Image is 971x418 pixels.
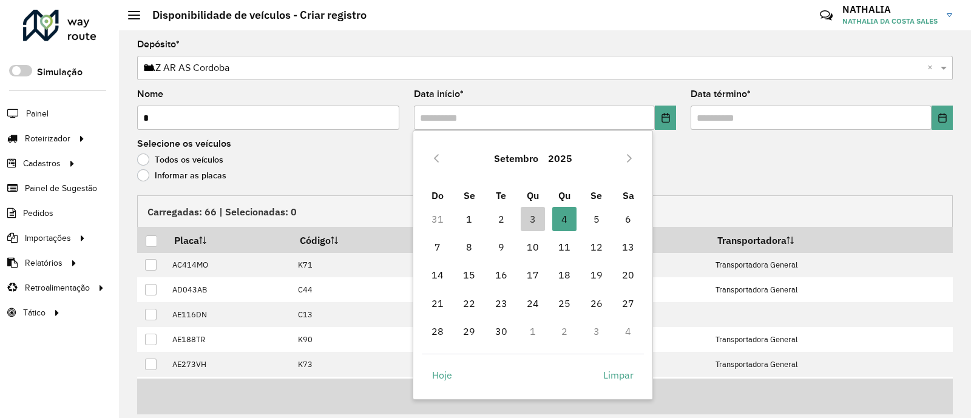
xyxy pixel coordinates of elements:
button: Choose Month [489,144,543,173]
td: AE273VH [166,352,291,377]
td: 6 [612,204,644,232]
div: Choose Date [413,130,653,400]
td: 1 [517,317,549,345]
span: Tático [23,306,46,319]
label: Todos os veículos [137,153,223,166]
td: 9 [485,233,516,261]
span: 17 [521,263,545,287]
span: 15 [457,263,481,287]
span: 19 [584,263,609,287]
span: 28 [425,319,450,343]
td: AC414MO [166,253,291,278]
td: 13 [612,233,644,261]
td: 5 [581,204,612,232]
td: C13 [291,302,433,327]
div: Carregadas: 66 | Selecionadas: 0 [137,195,953,227]
td: Transportadora General [709,277,952,302]
td: 14 [422,261,453,289]
td: 27 [612,289,644,317]
button: Choose Year [543,144,577,173]
td: C44 [291,277,433,302]
label: Informar as placas [137,169,226,181]
h2: Disponibilidade de veículos - Criar registro [140,8,367,22]
label: Simulação [37,65,83,79]
td: 2 [549,317,580,345]
td: 24 [517,289,549,317]
td: 17 [517,261,549,289]
span: 10 [521,235,545,259]
td: AE116DN [166,302,291,327]
td: 7 [422,233,453,261]
td: Transportadora General [709,352,952,377]
label: Selecione os veículos [137,137,231,151]
td: AD043AB [166,277,291,302]
a: Contato Rápido [813,2,839,29]
span: 12 [584,235,609,259]
button: Choose Date [932,106,953,130]
span: Limpar [603,368,634,382]
span: 27 [616,291,640,315]
span: 9 [489,235,513,259]
label: Nome [137,87,163,101]
span: 29 [457,319,481,343]
td: 19 [581,261,612,289]
label: Depósito [137,37,180,52]
span: Sa [623,189,634,201]
td: 3 [517,204,549,232]
span: 7 [425,235,450,259]
td: K73 [291,352,433,377]
td: Transportadora General [709,253,952,278]
span: 23 [489,291,513,315]
span: Qu [527,189,539,201]
button: Hoje [422,363,462,387]
td: K90 [291,327,433,352]
td: 4 [612,317,644,345]
label: Data início [414,87,464,101]
td: 8 [453,233,485,261]
td: Transportadora General [709,327,952,352]
span: 11 [552,235,577,259]
td: 16 [485,261,516,289]
span: Se [590,189,602,201]
span: 25 [552,291,577,315]
button: Next Month [620,149,639,168]
span: 26 [584,291,609,315]
h3: NATHALIA [842,4,938,15]
td: 21 [422,289,453,317]
td: 31 [422,204,453,232]
td: 28 [422,317,453,345]
span: Retroalimentação [25,281,90,294]
th: Placa [166,227,291,252]
td: 4 [549,204,580,232]
span: 8 [457,235,481,259]
label: Data término [691,87,751,101]
td: 26 [581,289,612,317]
td: C17 [291,377,433,402]
span: 30 [489,319,513,343]
span: Cadastros [23,157,61,170]
button: Previous Month [427,149,446,168]
td: 18 [549,261,580,289]
span: NATHALIA DA COSTA SALES [842,16,938,27]
span: 6 [616,207,640,231]
span: Pedidos [23,207,53,220]
td: 3 [581,317,612,345]
span: Clear all [927,61,938,75]
td: 12 [581,233,612,261]
td: 29 [453,317,485,345]
span: Painel de Sugestão [25,182,97,195]
span: Importações [25,232,71,244]
span: 2 [489,207,513,231]
span: 13 [616,235,640,259]
td: K71 [291,253,433,278]
th: Código [291,227,433,252]
td: 25 [549,289,580,317]
td: Transportadora General [709,377,952,402]
span: 3 [521,207,545,231]
span: 18 [552,263,577,287]
span: Se [464,189,475,201]
td: 30 [485,317,516,345]
td: 15 [453,261,485,289]
span: 24 [521,291,545,315]
span: Te [496,189,506,201]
